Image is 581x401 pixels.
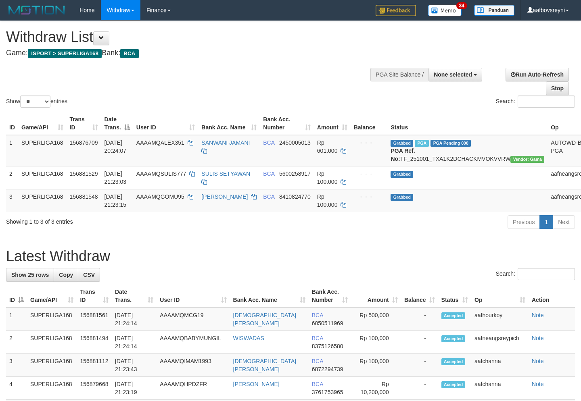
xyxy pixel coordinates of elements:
[83,272,95,278] span: CSV
[6,248,575,264] h1: Latest Withdraw
[77,331,112,354] td: 156881494
[101,112,133,135] th: Date Trans.: activate to sort column descending
[6,331,27,354] td: 2
[312,320,343,326] span: Copy 6050511969 to clipboard
[6,29,379,45] h1: Withdraw List
[6,214,236,226] div: Showing 1 to 3 of 3 entries
[20,96,50,108] select: Showentries
[354,170,385,178] div: - - -
[28,49,102,58] span: ISPORT > SUPERLIGA168
[471,331,529,354] td: aafneangsreypich
[104,170,127,185] span: [DATE] 21:23:03
[133,112,199,135] th: User ID: activate to sort column ascending
[370,68,428,81] div: PGA Site Balance /
[496,96,575,108] label: Search:
[157,331,230,354] td: AAAAMQBABYMUNGIL
[27,285,77,308] th: Game/API: activate to sort column ascending
[312,312,323,318] span: BCA
[441,335,466,342] span: Accepted
[6,166,18,189] td: 2
[312,358,323,364] span: BCA
[529,285,575,308] th: Action
[233,335,264,341] a: WISWADAS
[112,354,157,377] td: [DATE] 21:23:43
[120,49,138,58] span: BCA
[312,343,343,349] span: Copy 8375126580 to clipboard
[263,139,274,146] span: BCA
[532,312,544,318] a: Note
[312,335,323,341] span: BCA
[18,189,67,212] td: SUPERLIGA168
[387,135,548,166] td: TF_251001_TXA1K2DCHACKMVOKVVRW
[351,112,388,135] th: Balance
[27,308,77,331] td: SUPERLIGA168
[428,5,462,16] img: Button%20Memo.svg
[157,285,230,308] th: User ID: activate to sort column ascending
[104,193,127,208] span: [DATE] 21:23:15
[136,170,186,177] span: AAAAMQSULIS777
[314,112,351,135] th: Amount: activate to sort column ascending
[391,171,413,178] span: Grabbed
[233,381,280,387] a: [PERSON_NAME]
[510,156,544,163] span: Vendor URL: https://trx31.1velocity.biz
[263,193,274,200] span: BCA
[532,358,544,364] a: Note
[428,68,482,81] button: None selected
[157,354,230,377] td: AAAAMQIMAM1993
[77,354,112,377] td: 156881112
[77,377,112,400] td: 156879668
[59,272,73,278] span: Copy
[391,148,415,162] b: PGA Ref. No:
[441,312,466,319] span: Accepted
[6,135,18,166] td: 1
[401,331,438,354] td: -
[67,112,101,135] th: Trans ID: activate to sort column ascending
[351,285,401,308] th: Amount: activate to sort column ascending
[6,285,27,308] th: ID: activate to sort column descending
[415,140,429,147] span: Marked by aafsoycanthlai
[532,335,544,341] a: Note
[312,366,343,372] span: Copy 6872294739 to clipboard
[351,308,401,331] td: Rp 500,000
[6,377,27,400] td: 4
[6,49,379,57] h4: Game: Bank:
[112,377,157,400] td: [DATE] 21:23:19
[456,2,467,9] span: 34
[6,354,27,377] td: 3
[317,170,338,185] span: Rp 100.000
[18,135,67,166] td: SUPERLIGA168
[471,308,529,331] td: aafhourkoy
[387,112,548,135] th: Status
[6,96,67,108] label: Show entries
[401,377,438,400] td: -
[136,193,184,200] span: AAAAMQGOMU95
[309,285,351,308] th: Bank Acc. Number: activate to sort column ascending
[157,377,230,400] td: AAAAMQHPDZFR
[18,166,67,189] td: SUPERLIGA168
[391,194,413,201] span: Grabbed
[201,170,250,177] a: SULIS SETYAWAN
[351,377,401,400] td: Rp 10,200,000
[6,4,67,16] img: MOTION_logo.png
[27,354,77,377] td: SUPERLIGA168
[532,381,544,387] a: Note
[438,285,471,308] th: Status: activate to sort column ascending
[230,285,309,308] th: Bank Acc. Name: activate to sort column ascending
[471,377,529,400] td: aafchanna
[553,215,575,229] a: Next
[70,139,98,146] span: 156876709
[401,308,438,331] td: -
[112,285,157,308] th: Date Trans.: activate to sort column ascending
[508,215,540,229] a: Previous
[431,140,471,147] span: PGA Pending
[312,381,323,387] span: BCA
[441,381,466,388] span: Accepted
[77,285,112,308] th: Trans ID: activate to sort column ascending
[518,268,575,280] input: Search:
[471,354,529,377] td: aafchanna
[351,354,401,377] td: Rp 100,000
[279,139,311,146] span: Copy 2450005013 to clipboard
[27,331,77,354] td: SUPERLIGA168
[6,268,54,282] a: Show 25 rows
[474,5,514,16] img: panduan.png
